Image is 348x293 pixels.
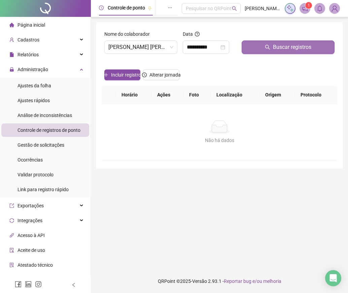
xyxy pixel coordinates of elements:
span: export [9,203,14,208]
span: Ocorrências [18,157,43,163]
span: Integrações [18,218,42,223]
span: linkedin [25,281,32,288]
span: Acesso à API [18,233,45,238]
span: file [9,52,14,57]
span: notification [302,5,308,11]
span: Buscar registros [273,43,311,51]
span: user-add [9,37,14,42]
span: Validar protocolo [18,172,54,177]
span: Administração [18,67,48,72]
span: sync [9,218,14,223]
img: 94960 [329,3,340,13]
sup: 1 [305,2,312,9]
span: PEDRO HENRIQUE SANTOS RIBEIRO [108,41,173,54]
span: api [9,233,14,238]
img: sparkle-icon.fc2bf0ac1784a2077858766a79e2daf3.svg [286,5,294,12]
span: Cadastros [18,37,39,42]
span: search [232,6,237,11]
button: Buscar registros [242,40,335,54]
span: facebook [15,281,22,288]
span: Atestado técnico [18,262,53,268]
button: Alterar jornada [143,69,179,80]
span: Data [183,31,193,37]
span: Ajustes rápidos [18,98,50,103]
span: Gestão de solicitações [18,142,64,148]
span: solution [9,263,14,267]
span: Ajustes da folha [18,83,51,88]
span: [PERSON_NAME] - FAST FOOD DISTRIBUIDORA LTDA [245,5,281,12]
span: Análise de inconsistências [18,113,72,118]
th: Foto [184,86,211,104]
span: audit [9,248,14,253]
span: Aceite de uso [18,247,45,253]
span: Versão [192,279,207,284]
div: Open Intercom Messenger [325,270,341,286]
span: home [9,23,14,27]
span: search [265,45,270,50]
span: instagram [35,281,42,288]
span: bell [317,5,323,11]
span: lock [9,67,14,72]
span: left [71,283,76,287]
span: Reportar bug e/ou melhoria [224,279,281,284]
span: clock-circle [99,5,104,10]
th: Ações [152,86,183,104]
span: 1 [308,3,310,8]
span: Página inicial [18,22,45,28]
span: pushpin [148,6,152,10]
span: ellipsis [168,5,172,10]
span: Exportações [18,203,44,208]
th: Horário [116,86,152,104]
span: Controle de ponto [108,5,145,10]
label: Nome do colaborador [104,30,154,38]
a: Alterar jornada [143,73,179,78]
span: Controle de registros de ponto [18,127,80,133]
div: Não há dados [110,137,329,144]
span: Relatórios [18,52,39,57]
span: plus [104,72,108,77]
th: Localização [211,86,260,104]
span: question-circle [195,32,200,36]
span: Incluir registro [111,71,141,79]
th: Origem [260,86,295,104]
footer: QRPoint © 2025 - 2.93.1 - [91,269,348,293]
th: Protocolo [295,86,337,104]
button: Incluir registro [104,69,140,80]
span: Link para registro rápido [18,187,69,192]
span: Alterar jornada [149,71,181,79]
span: clock-circle [142,72,147,77]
